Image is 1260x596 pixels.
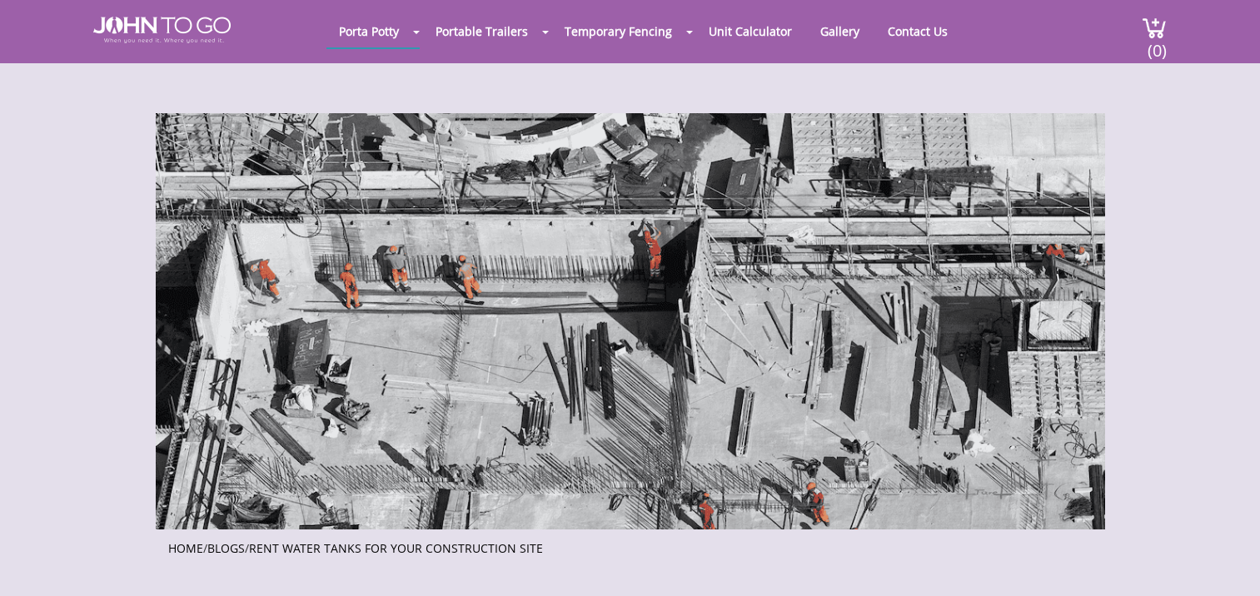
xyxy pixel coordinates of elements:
[168,540,203,556] a: Home
[249,540,543,556] a: Rent Water Tanks for Your Construction Site
[326,15,411,47] a: Porta Potty
[696,15,804,47] a: Unit Calculator
[207,540,245,556] a: Blogs
[423,15,540,47] a: Portable Trailers
[168,536,1093,557] ul: / /
[1147,26,1167,62] span: (0)
[875,15,960,47] a: Contact Us
[552,15,685,47] a: Temporary Fencing
[808,15,872,47] a: Gallery
[93,17,231,43] img: JOHN to go
[1193,529,1260,596] button: Live Chat
[1142,17,1167,39] img: cart a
